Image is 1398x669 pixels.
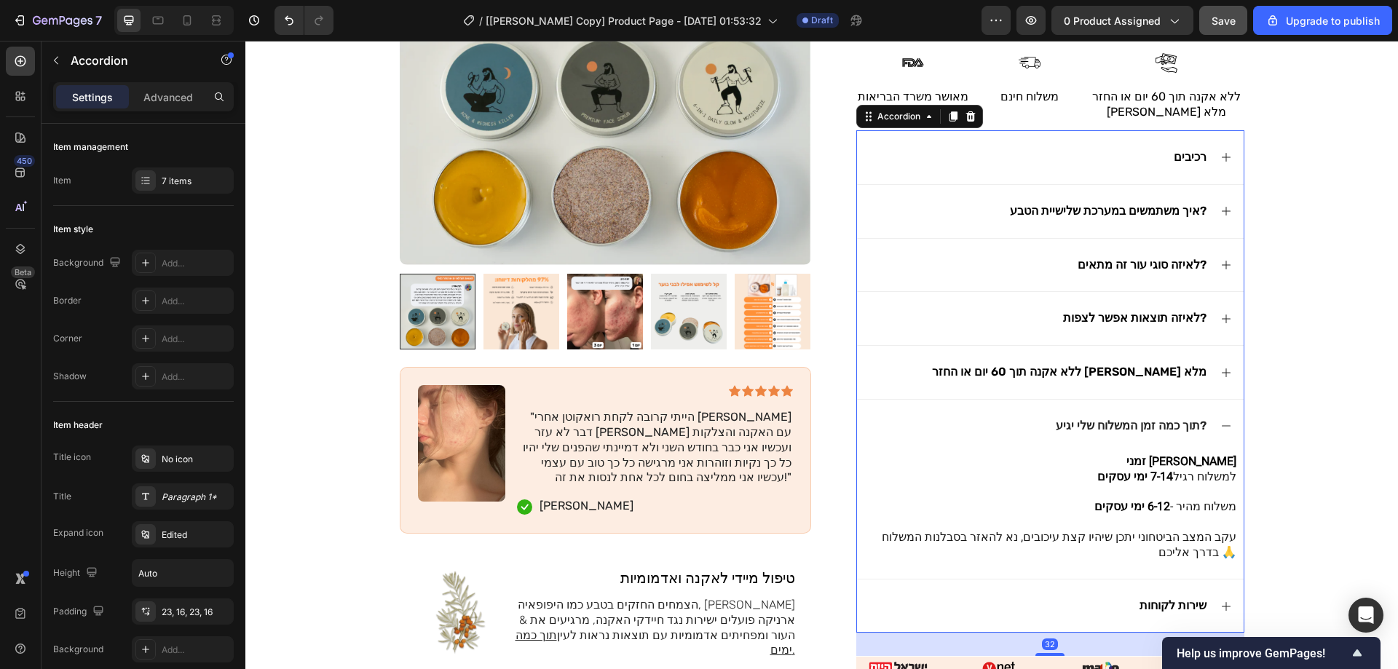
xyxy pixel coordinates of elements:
[162,371,230,384] div: Add...
[273,369,546,445] p: "הייתי קרובה לקחת רואקוטן אחרי [PERSON_NAME] דבר לא עזר [PERSON_NAME] עם האקנה והצלקות ועכשיו אני...
[813,616,897,640] img: gempages_584594317897630277-1505ab7b-7116-4a57-b58d-75e6e55d2dd6.webp
[162,529,230,542] div: Edited
[53,419,103,432] div: Item header
[275,6,333,35] div: Undo/Redo
[53,294,82,307] div: Border
[162,333,230,346] div: Add...
[881,412,991,429] strong: זמני [PERSON_NAME]
[11,266,35,278] div: Beta
[294,458,388,473] p: [PERSON_NAME]
[53,526,103,539] div: Expand icon
[486,13,762,28] span: [[PERSON_NAME] Copy] Product Page - [DATE] 01:53:32
[915,616,998,640] img: gempages_584594317897630277-6ea8f44e-5fc4-4e03-9736-3d84e699cb3e.webp
[928,427,991,445] span: למשלוח רגיל
[53,451,91,464] div: Title icon
[269,557,550,617] p: הצמחים החזקים בטבע כמו היפופאיה, [PERSON_NAME] & ארניקה פועלים ישירות נגד חיידקי האקנה, מרגיעים א...
[797,598,813,609] div: 32
[1177,644,1366,662] button: Show survey - Help us improve GemPages!
[810,378,961,393] p: תוך כמה זמן המשלוח שלי יגיע?
[852,427,928,445] strong: 7-14 ימי עסקים
[72,90,113,105] p: Settings
[611,616,695,640] img: gempages_584594317897630277-597e5693-eb69-4d34-8201-73ff51a6a1db.webp
[162,644,230,657] div: Add...
[53,223,93,236] div: Item style
[849,457,925,475] strong: 6-12 ימי עסקים
[1199,6,1247,35] button: Save
[133,560,233,586] input: Auto
[162,606,230,619] div: 23, 16, 23, 16
[755,49,813,64] p: משלוח חינם
[1265,13,1380,28] div: Upgrade to publish
[894,558,961,571] span: שירות לקוחות
[53,174,71,187] div: Item
[928,109,961,124] p: רכיבים
[712,616,796,640] img: gempages_584594317897630277-e4f2b522-34c5-4e9b-ac96-99c63a8fe46c.webp
[143,90,193,105] p: Advanced
[270,587,550,617] u: תוך כמה ימים.
[53,370,87,383] div: Shadow
[1348,598,1383,633] div: Open Intercom Messenger
[53,140,128,154] div: Item management
[162,295,230,308] div: Add...
[832,217,961,232] p: לאיזה סוגי עור זה מתאים?
[53,332,82,345] div: Corner
[53,643,103,656] div: Background
[53,253,124,273] div: Background
[765,163,961,178] p: איך משתמשים במערכת שלישיית הטבע?
[636,488,991,520] span: עקב המצב הביטחוני יתכן שיהיו קצת עיכובים, נא להאזר בסבלנות המשלוח בדרך אליכם 🙏
[612,49,723,64] p: מאושר משרד הבריאות
[687,324,961,339] p: ללא אקנה תוך 60 יום או החזר [PERSON_NAME] מלא
[53,490,71,503] div: Title
[162,175,230,188] div: 7 items
[162,257,230,270] div: Add...
[169,515,256,625] img: gempages_584594317897630277-7cdee3b4-9928-463d-b7cc-63aac61db383.webp
[818,270,961,285] p: לאיזה תוצאות אפשר לצפות?
[6,6,108,35] button: 7
[1064,13,1161,28] span: 0 product assigned
[1177,646,1348,660] span: Help us improve GemPages!
[53,602,107,622] div: Padding
[162,453,230,466] div: No icon
[95,12,102,29] p: 7
[245,41,1398,669] iframe: To enrich screen reader interactions, please activate Accessibility in Grammarly extension settings
[811,14,833,27] span: Draft
[162,491,230,504] div: Paragraph 1*
[845,49,998,79] p: ללא אקנה תוך 60 יום או החזר [PERSON_NAME] מלא
[629,69,678,82] div: Accordion
[71,52,194,69] p: Accordion
[479,13,483,28] span: /
[14,155,35,167] div: 450
[1051,6,1193,35] button: 0 product assigned
[1253,6,1392,35] button: Upgrade to publish
[53,563,100,583] div: Height
[268,526,551,548] h2: טיפול מיידי לאקנה ואדמומיות
[1212,15,1236,27] span: Save
[925,457,991,475] span: משלוח מהיר -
